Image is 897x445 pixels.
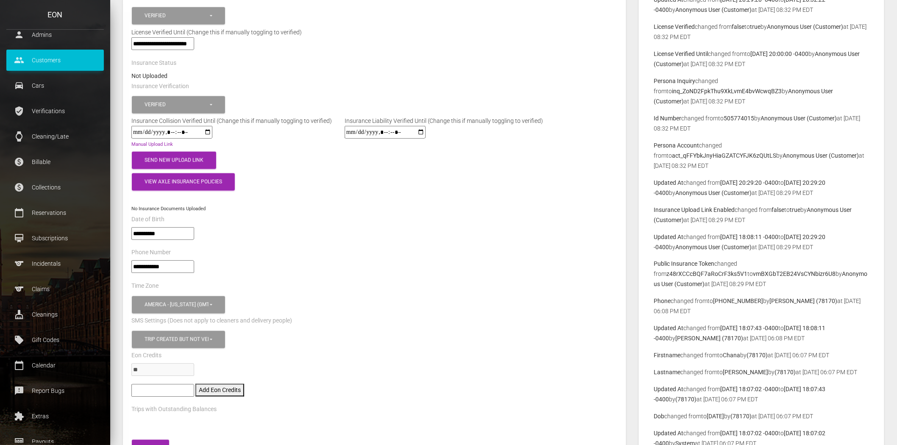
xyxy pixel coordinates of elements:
[760,115,837,122] b: Anonymous User (Customer)
[723,352,740,359] b: Chana
[13,410,97,423] p: Extras
[13,54,97,67] p: Customers
[13,206,97,219] p: Reservations
[6,304,104,325] a: cleaning_services Cleanings
[713,298,763,305] b: [PHONE_NUMBER]
[753,271,836,278] b: vmBXGbT2EB24VsCYNbizr6U8
[747,352,768,359] b: (78170)
[654,369,680,376] b: Lastname
[654,140,869,171] p: changed from to by at [DATE] 08:32 PM EDT
[707,413,724,420] b: [DATE]
[6,151,104,172] a: paid Billable
[654,325,683,332] b: Updated At
[132,173,235,191] button: View Axle Insurance Policies
[654,412,869,422] p: changed from to by at [DATE] 06:07 PM EDT
[730,413,752,420] b: (78170)
[724,115,754,122] b: 505774015
[6,278,104,300] a: sports Claims
[654,259,869,289] p: changed from to by at [DATE] 08:29 PM EDT
[132,7,225,25] button: Verified
[654,261,714,267] b: Public Insurance Token
[6,202,104,223] a: calendar_today Reservations
[672,88,782,95] b: inq_ZoND2FpkThu9XkLvmE4bvWcwqBZ3
[654,23,695,30] b: License Verified
[6,228,104,249] a: card_membership Subscriptions
[654,430,683,437] b: Updated At
[654,232,869,252] p: changed from to by at [DATE] 08:29 PM EDT
[6,177,104,198] a: paid Collections
[145,336,209,343] div: Trip created but not verified , Customer is verified and trip is set to go
[654,22,869,42] p: changed from to by at [DATE] 08:32 PM EDT
[654,323,869,344] p: changed from to by at [DATE] 06:08 PM EDT
[6,253,104,274] a: sports Incidentals
[6,126,104,147] a: watch Cleaning/Late
[6,24,104,45] a: person Admins
[654,352,680,359] b: Firstname
[132,331,225,348] button: Trip created but not verified, Customer is verified and trip is set to go
[654,205,869,225] p: changed from to by at [DATE] 08:29 PM EDT
[125,116,338,126] div: Insurance Collision Verified Until (Change this if manually toggling to verified)
[654,142,699,149] b: Persona Account
[131,352,162,360] label: Eon Credits
[13,181,97,194] p: Collections
[675,6,752,13] b: Anonymous User (Customer)
[132,296,225,314] button: America - New York (GMT -05:00)
[654,49,869,69] p: changed from to by at [DATE] 08:32 PM EDT
[6,50,104,71] a: people Customers
[675,335,743,342] b: [PERSON_NAME] (78170)
[125,27,624,37] div: License Verified Until (Change this if manually toggling to verified)
[131,82,189,91] label: Insurance Verification
[720,430,778,437] b: [DATE] 18:07:02 -0400
[654,76,869,106] p: changed from to by at [DATE] 08:32 PM EDT
[774,369,796,376] b: (78170)
[131,59,176,67] label: Insurance Status
[654,350,869,361] p: changed from to by at [DATE] 06:07 PM EDT
[720,325,778,332] b: [DATE] 18:07:43 -0400
[654,384,869,405] p: changed from to by at [DATE] 06:07 PM EDT
[6,380,104,401] a: feedback Report Bugs
[13,156,97,168] p: Billable
[6,406,104,427] a: extension Extras
[654,178,869,198] p: changed from to by at [DATE] 08:29 PM EDT
[145,12,209,19] div: Verified
[13,105,97,117] p: Verifications
[723,369,768,376] b: [PERSON_NAME]
[654,206,735,213] b: Insurance Upload Link Enabled
[13,28,97,41] p: Admins
[13,232,97,245] p: Subscriptions
[6,329,104,350] a: local_offer Gift Codes
[13,308,97,321] p: Cleanings
[675,189,752,196] b: Anonymous User (Customer)
[720,386,778,393] b: [DATE] 18:07:02 -0400
[732,23,744,30] b: false
[654,367,869,378] p: changed from to by at [DATE] 06:07 PM EDT
[6,100,104,122] a: verified_user Verifications
[145,101,209,108] div: Verified
[13,257,97,270] p: Incidentals
[131,215,164,224] label: Date of Birth
[131,72,167,79] strong: Not Uploaded
[132,96,225,114] button: Verified
[13,334,97,346] p: Gift Codes
[6,75,104,96] a: drive_eta Cars
[13,359,97,372] p: Calendar
[772,206,784,213] b: false
[145,301,209,309] div: America - [US_STATE] (GMT -05:00)
[675,244,752,250] b: Anonymous User (Customer)
[720,179,778,186] b: [DATE] 20:29:20 -0400
[338,116,549,126] div: Insurance Liability Verified Until (Change this if manually toggling to verified)
[654,78,695,84] b: Persona Inquiry
[131,249,171,257] label: Phone Number
[767,23,843,30] b: Anonymous User (Customer)
[654,296,869,317] p: changed from to by at [DATE] 06:08 PM EDT
[666,271,747,278] b: z48rXCCcBQF7aRoCrF3ks5V1
[720,234,778,240] b: [DATE] 18:08:11 -0400
[790,206,800,213] b: true
[654,113,869,133] p: changed from to by at [DATE] 08:32 PM EDT
[654,115,681,122] b: Id Number
[654,179,683,186] b: Updated At
[131,406,217,414] label: Trips with Outstanding Balances
[654,386,683,393] b: Updated At
[783,152,859,159] b: Anonymous User (Customer)
[13,384,97,397] p: Report Bugs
